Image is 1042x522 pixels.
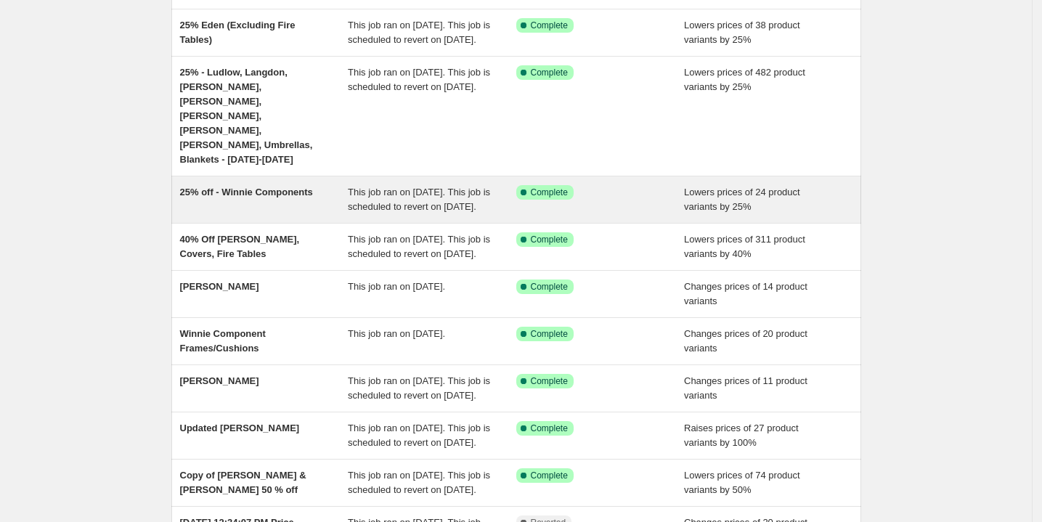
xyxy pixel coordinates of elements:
[348,328,445,339] span: This job ran on [DATE].
[180,67,313,165] span: 25% - Ludlow, Langdon, [PERSON_NAME], [PERSON_NAME], [PERSON_NAME], [PERSON_NAME], [PERSON_NAME],...
[684,328,807,354] span: Changes prices of 20 product variants
[531,67,568,78] span: Complete
[531,375,568,387] span: Complete
[180,20,296,45] span: 25% Eden (Excluding Fire Tables)
[348,470,490,495] span: This job ran on [DATE]. This job is scheduled to revert on [DATE].
[348,234,490,259] span: This job ran on [DATE]. This job is scheduled to revert on [DATE].
[531,281,568,293] span: Complete
[348,375,490,401] span: This job ran on [DATE]. This job is scheduled to revert on [DATE].
[684,234,805,259] span: Lowers prices of 311 product variants by 40%
[531,470,568,481] span: Complete
[684,423,799,448] span: Raises prices of 27 product variants by 100%
[180,423,300,433] span: Updated [PERSON_NAME]
[348,187,490,212] span: This job ran on [DATE]. This job is scheduled to revert on [DATE].
[531,234,568,245] span: Complete
[180,328,266,354] span: Winnie Component Frames/Cushions
[348,67,490,92] span: This job ran on [DATE]. This job is scheduled to revert on [DATE].
[531,187,568,198] span: Complete
[180,187,313,197] span: 25% off - Winnie Components
[180,470,306,495] span: Copy of [PERSON_NAME] & [PERSON_NAME] 50 % off
[348,20,490,45] span: This job ran on [DATE]. This job is scheduled to revert on [DATE].
[684,67,805,92] span: Lowers prices of 482 product variants by 25%
[180,375,259,386] span: [PERSON_NAME]
[531,423,568,434] span: Complete
[684,470,800,495] span: Lowers prices of 74 product variants by 50%
[684,20,800,45] span: Lowers prices of 38 product variants by 25%
[180,281,259,292] span: [PERSON_NAME]
[684,281,807,306] span: Changes prices of 14 product variants
[180,234,300,259] span: 40% Off [PERSON_NAME], Covers, Fire Tables
[684,375,807,401] span: Changes prices of 11 product variants
[531,20,568,31] span: Complete
[531,328,568,340] span: Complete
[348,423,490,448] span: This job ran on [DATE]. This job is scheduled to revert on [DATE].
[348,281,445,292] span: This job ran on [DATE].
[684,187,800,212] span: Lowers prices of 24 product variants by 25%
